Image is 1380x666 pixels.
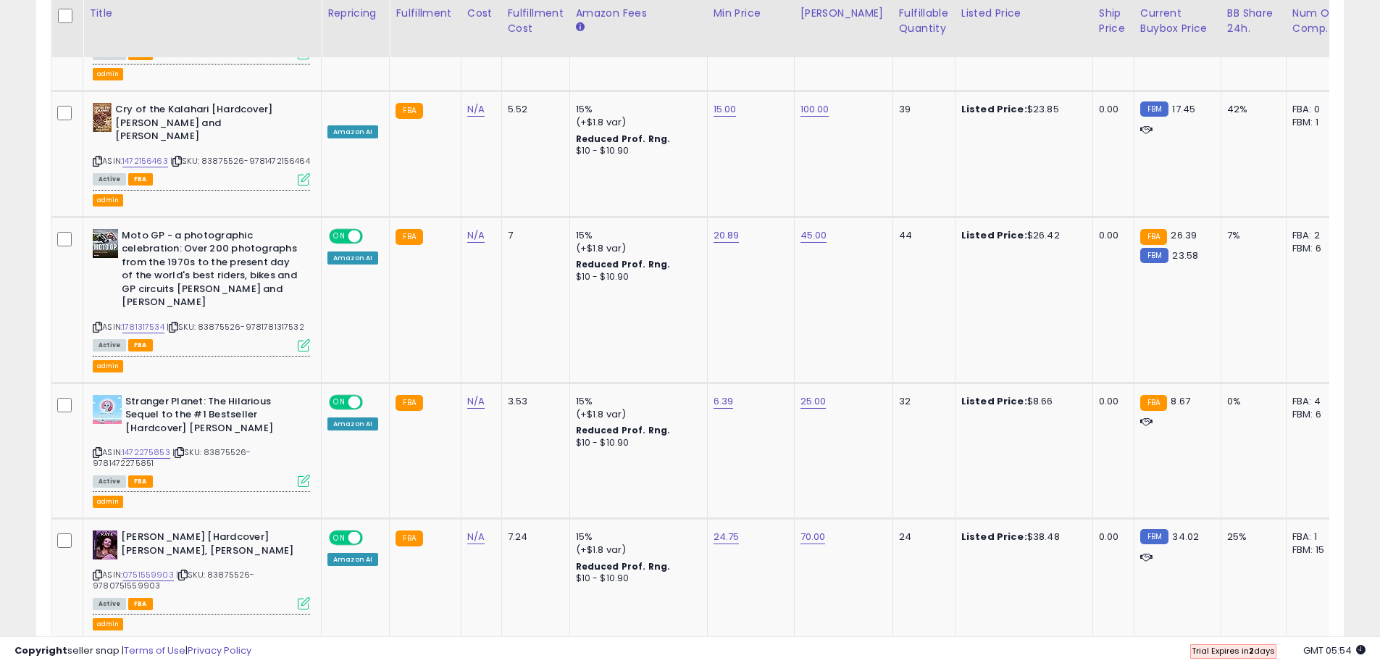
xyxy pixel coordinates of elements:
div: $10 - $10.90 [576,145,696,157]
span: | SKU: 83875526-9780751559903 [93,569,255,591]
span: FBA [128,173,153,186]
div: 0.00 [1099,395,1123,408]
button: admin [93,194,123,207]
img: 41IxXvDsCoL._SL40_.jpg [93,395,122,424]
div: 0.00 [1099,103,1123,116]
a: 100.00 [800,102,829,117]
div: 0.00 [1099,530,1123,544]
b: Cry of the Kalahari [Hardcover] [PERSON_NAME] and [PERSON_NAME] [115,103,291,147]
div: seller snap | | [14,644,251,658]
div: ASIN: [93,530,310,608]
div: $26.42 [961,229,1082,242]
span: All listings currently available for purchase on Amazon [93,598,126,610]
button: admin [93,360,123,372]
span: | SKU: 83875526-9781781317532 [167,321,304,333]
span: 2025-10-14 05:54 GMT [1303,644,1366,657]
b: Reduced Prof. Rng. [576,258,671,270]
b: 2 [1249,645,1254,657]
div: Fulfillment Cost [508,6,564,36]
div: ASIN: [93,103,310,183]
div: 7.24 [508,530,559,544]
b: [PERSON_NAME] [Hardcover] [PERSON_NAME], [PERSON_NAME] [121,530,297,561]
div: Amazon AI [327,251,378,265]
a: 1781317534 [122,321,164,333]
div: $38.48 [961,530,1082,544]
div: $8.66 [961,395,1082,408]
div: (+$1.8 var) [576,242,696,255]
span: FBA [128,339,153,351]
small: FBM [1140,529,1168,544]
a: 25.00 [800,394,827,409]
div: FBA: 1 [1292,530,1340,544]
b: Listed Price: [961,394,1027,408]
div: Current Buybox Price [1140,6,1215,36]
span: All listings currently available for purchase on Amazon [93,173,126,186]
div: Listed Price [961,6,1087,21]
button: admin [93,618,123,630]
button: admin [93,68,123,80]
div: 15% [576,395,696,408]
div: $10 - $10.90 [576,573,696,585]
div: FBM: 1 [1292,116,1340,129]
div: Amazon Fees [576,6,701,21]
span: FBA [128,475,153,488]
div: FBA: 0 [1292,103,1340,116]
div: FBM: 6 [1292,242,1340,255]
a: 15.00 [714,102,737,117]
a: 20.89 [714,228,740,243]
a: 0751559903 [122,569,174,581]
div: 25% [1227,530,1275,544]
div: 5.52 [508,103,559,116]
div: Ship Price [1099,6,1128,36]
span: OFF [361,396,384,408]
div: 0% [1227,395,1275,408]
div: Amazon AI [327,417,378,430]
a: 1472156463 [122,155,168,167]
span: ON [330,532,348,544]
a: 24.75 [714,530,740,544]
div: 32 [899,395,944,408]
small: FBA [396,103,422,119]
div: 42% [1227,103,1275,116]
div: 7 [508,229,559,242]
div: 0.00 [1099,229,1123,242]
div: 15% [576,229,696,242]
div: Num of Comp. [1292,6,1345,36]
div: $23.85 [961,103,1082,116]
div: Repricing [327,6,383,21]
div: FBM: 6 [1292,408,1340,421]
div: FBA: 2 [1292,229,1340,242]
div: 15% [576,103,696,116]
a: Terms of Use [124,644,185,657]
b: Reduced Prof. Rng. [576,424,671,436]
div: ASIN: [93,229,310,350]
small: FBA [396,395,422,411]
span: | SKU: 83875526-9781472275851 [93,446,251,468]
b: Listed Price: [961,228,1027,242]
small: FBA [1140,229,1167,245]
small: FBM [1140,101,1168,117]
strong: Copyright [14,644,67,657]
span: 23.58 [1172,249,1198,262]
small: FBA [396,229,422,245]
b: Listed Price: [961,102,1027,116]
span: 17.45 [1172,102,1195,116]
div: 24 [899,530,944,544]
a: 1472275853 [122,446,170,459]
div: 39 [899,103,944,116]
div: (+$1.8 var) [576,408,696,421]
b: Stranger Planet: The Hilarious Sequel to the #1 Bestseller [Hardcover] [PERSON_NAME] [125,395,301,439]
div: (+$1.8 var) [576,544,696,557]
div: FBA: 4 [1292,395,1340,408]
span: 26.39 [1171,228,1197,242]
b: Reduced Prof. Rng. [576,560,671,573]
img: 51S10SJVuZL._SL40_.jpg [93,103,112,132]
div: Amazon AI [327,125,378,138]
a: 70.00 [800,530,826,544]
button: admin [93,496,123,508]
div: Amazon AI [327,553,378,566]
span: All listings currently available for purchase on Amazon [93,339,126,351]
div: [PERSON_NAME] [800,6,887,21]
b: Moto GP - a photographic celebration: Over 200 photographs from the 1970s to the present day of t... [122,229,298,313]
div: Fulfillment [396,6,454,21]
